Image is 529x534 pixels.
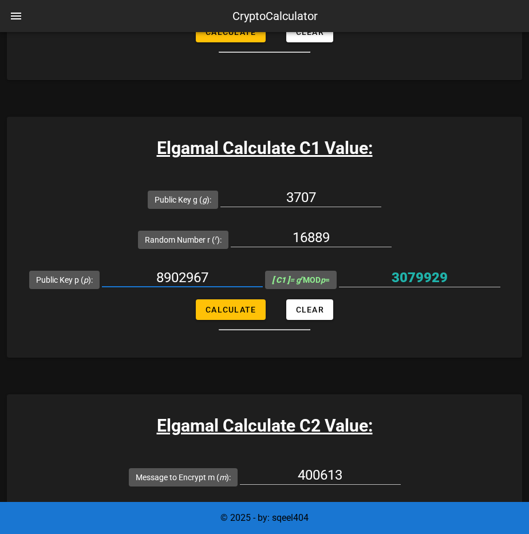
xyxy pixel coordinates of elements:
sup: r [301,274,303,282]
i: p [84,275,88,284]
span: Calculate [205,27,256,37]
h3: Elgamal Calculate C2 Value: [7,413,522,438]
label: Message to Encrypt m ( ): [136,472,231,483]
span: Clear [295,27,324,37]
button: Clear [286,299,333,320]
sup: r [215,234,217,242]
button: nav-menu-toggle [2,2,30,30]
i: = g [272,275,303,284]
span: MOD = [272,275,330,284]
i: p [321,275,325,284]
label: Public Key p ( ): [36,274,93,286]
label: Random Number r ( ): [145,234,222,246]
b: [ C1 ] [272,275,290,284]
button: Calculate [196,22,265,42]
span: Calculate [205,305,256,314]
span: Clear [295,305,324,314]
h3: Elgamal Calculate C1 Value: [7,135,522,161]
button: Clear [286,22,333,42]
label: Public Key g ( ): [155,194,211,205]
button: Calculate [196,299,265,320]
i: g [202,195,207,204]
span: © 2025 - by: sqeel404 [220,512,309,523]
i: m [219,473,226,482]
div: CryptoCalculator [232,7,318,25]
